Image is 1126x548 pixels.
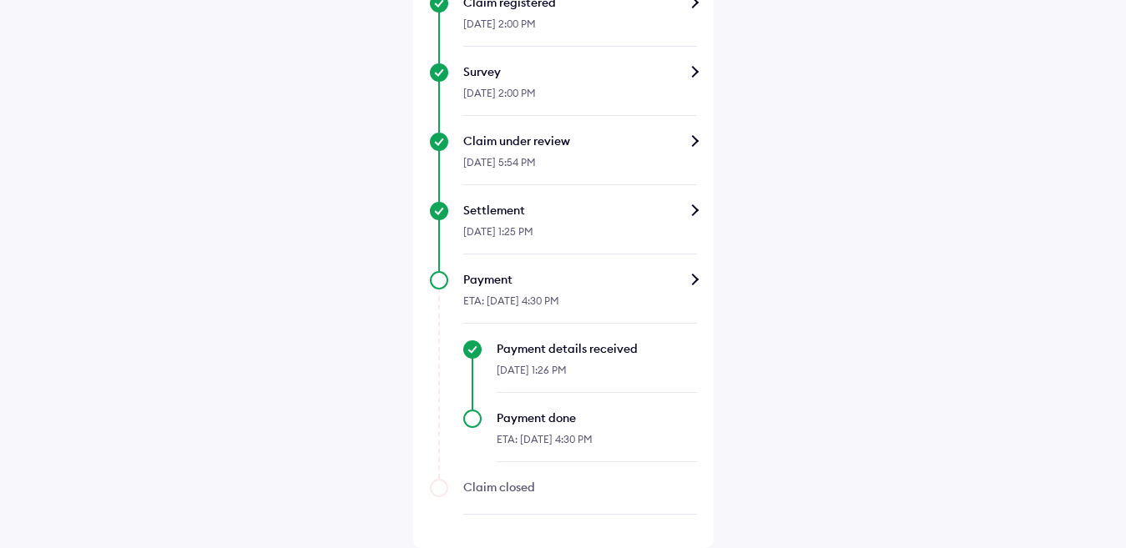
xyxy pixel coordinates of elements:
div: ETA: [DATE] 4:30 PM [497,426,697,462]
div: Payment [463,271,697,288]
div: Payment details received [497,340,697,357]
div: [DATE] 1:26 PM [497,357,697,393]
div: [DATE] 1:25 PM [463,219,697,254]
div: [DATE] 2:00 PM [463,11,697,47]
div: ETA: [DATE] 4:30 PM [463,288,697,324]
div: Settlement [463,202,697,219]
div: Survey [463,63,697,80]
div: Claim under review [463,133,697,149]
div: Payment done [497,410,697,426]
div: Claim closed [463,479,697,495]
div: [DATE] 2:00 PM [463,80,697,116]
div: [DATE] 5:54 PM [463,149,697,185]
